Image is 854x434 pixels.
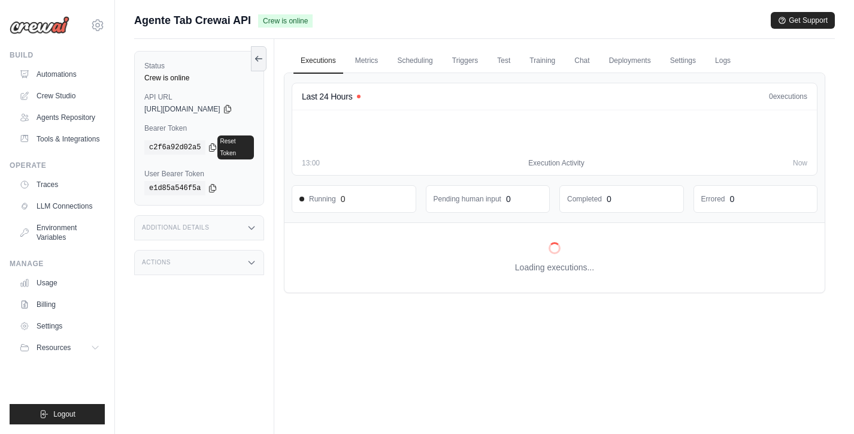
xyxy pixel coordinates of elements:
[341,193,346,205] div: 0
[348,49,386,74] a: Metrics
[144,181,205,195] code: e1d85a546f5a
[144,92,254,102] label: API URL
[14,338,105,357] button: Resources
[144,73,254,83] div: Crew is online
[14,86,105,106] a: Crew Studio
[515,261,594,273] p: Loading executions...
[793,158,807,168] span: Now
[567,49,596,74] a: Chat
[730,193,735,205] div: 0
[602,49,658,74] a: Deployments
[53,409,75,419] span: Logout
[769,92,807,101] div: executions
[434,194,501,204] dd: Pending human input
[14,218,105,247] a: Environment Variables
[14,197,105,216] a: LLM Connections
[522,49,562,74] a: Training
[14,273,105,293] a: Usage
[10,259,105,269] div: Manage
[14,129,105,149] a: Tools & Integrations
[708,49,738,74] a: Logs
[10,161,105,170] div: Operate
[144,104,220,114] span: [URL][DOMAIN_NAME]
[490,49,517,74] a: Test
[258,14,313,28] span: Crew is online
[134,12,251,29] span: Agente Tab Crewai API
[144,123,254,133] label: Bearer Token
[14,108,105,127] a: Agents Repository
[607,193,611,205] div: 0
[142,259,171,266] h3: Actions
[506,193,511,205] div: 0
[10,16,69,34] img: Logo
[302,91,352,103] h4: Last 24 Hours
[37,343,71,352] span: Resources
[14,65,105,84] a: Automations
[771,12,835,29] button: Get Support
[142,224,209,231] h3: Additional Details
[701,194,725,204] dd: Errored
[769,92,773,101] span: 0
[14,295,105,314] a: Billing
[567,194,602,204] dd: Completed
[14,317,105,336] a: Settings
[302,158,320,168] span: 13:00
[217,135,254,159] a: Reset Token
[14,175,105,194] a: Traces
[293,49,343,74] a: Executions
[144,140,205,155] code: c2f6a92d02a5
[10,404,105,424] button: Logout
[445,49,486,74] a: Triggers
[663,49,703,74] a: Settings
[144,169,254,179] label: User Bearer Token
[299,194,336,204] span: Running
[390,49,440,74] a: Scheduling
[10,50,105,60] div: Build
[144,61,254,71] label: Status
[528,158,584,168] span: Execution Activity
